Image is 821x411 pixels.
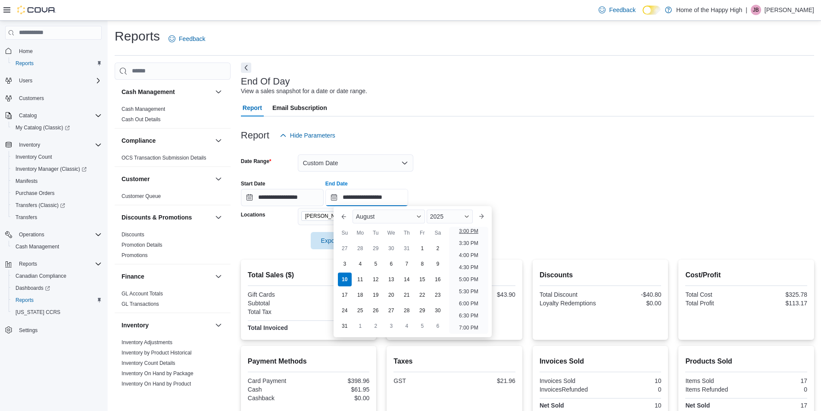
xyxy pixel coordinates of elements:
div: day-31 [400,242,414,255]
div: Discounts & Promotions [115,229,231,264]
span: Manifests [12,176,102,186]
a: Inventory On Hand by Package [122,370,194,376]
div: day-11 [353,273,367,286]
a: Purchase Orders [12,188,58,198]
span: Report [243,99,262,116]
div: $43.90 [456,291,515,298]
div: Total Profit [685,300,744,307]
div: day-8 [415,257,429,271]
button: Settings [2,323,105,336]
button: Home [2,45,105,57]
div: 17 [748,402,807,409]
button: Reports [9,57,105,69]
h3: Inventory [122,321,149,329]
a: Customer Queue [122,193,161,199]
button: Discounts & Promotions [122,213,212,222]
span: Catalog [19,112,37,119]
div: Total Tax [248,308,307,315]
span: My Catalog (Classic) [16,124,70,131]
span: Transfers [16,214,37,221]
div: Subtotal [248,300,307,307]
a: Inventory Manager (Classic) [12,164,90,174]
span: Inventory On Hand by Product [122,380,191,387]
button: Manifests [9,175,105,187]
div: day-5 [369,257,383,271]
strong: Net Sold [685,402,710,409]
li: 3:00 PM [456,226,482,236]
div: 17 [748,377,807,384]
h2: Products Sold [685,356,807,367]
span: Cash Management [12,242,102,252]
span: Customers [16,93,102,104]
span: Users [16,75,102,86]
ul: Time [449,227,488,334]
div: InvoicesRefunded [540,386,599,393]
span: Promotion Details [122,242,162,248]
span: Reports [16,60,34,67]
input: Dark Mode [643,6,661,15]
a: Cash Out Details [122,116,161,122]
button: Operations [16,229,48,240]
span: Promotions [122,252,148,259]
button: Finance [213,271,224,282]
div: Total Cost [685,291,744,298]
h2: Taxes [393,356,515,367]
span: Settings [16,324,102,335]
div: 10 [602,402,661,409]
div: day-4 [353,257,367,271]
li: 5:00 PM [456,274,482,285]
a: My Catalog (Classic) [12,122,73,133]
button: Reports [2,258,105,270]
a: Discounts [122,232,144,238]
h3: Customer [122,175,150,183]
span: Operations [19,231,44,238]
div: We [384,226,398,240]
a: Cash Management [12,242,62,252]
button: Customers [2,92,105,104]
span: Inventory [19,141,40,148]
div: day-9 [431,257,445,271]
div: day-18 [353,288,367,302]
div: day-27 [338,242,352,255]
div: day-29 [415,304,429,317]
div: Gift Cards [248,291,307,298]
div: Finance [115,289,231,313]
div: Button. Open the month selector. August is currently selected. [353,210,425,223]
div: Items Sold [685,377,744,384]
div: day-31 [338,319,352,333]
label: Start Date [241,180,265,187]
h3: Finance [122,272,144,281]
span: Transfers (Classic) [16,202,65,209]
div: $438.95 [310,300,369,307]
div: day-23 [431,288,445,302]
div: day-16 [431,273,445,286]
span: JB [753,5,759,15]
div: day-3 [338,257,352,271]
div: day-2 [431,242,445,255]
div: day-22 [415,288,429,302]
button: Hide Parameters [276,127,339,144]
button: Purchase Orders [9,187,105,199]
span: Transfers (Classic) [12,200,102,210]
div: $21.96 [310,308,369,315]
p: Home of the Happy High [676,5,742,15]
label: Date Range [241,158,272,165]
a: Settings [16,325,41,336]
a: Home [16,46,36,56]
span: Cash Management [16,243,59,250]
div: day-2 [369,319,383,333]
a: Feedback [595,1,639,19]
h2: Invoices Sold [540,356,662,367]
span: Dashboards [12,283,102,293]
button: Previous Month [337,210,351,223]
span: Users [19,77,32,84]
span: Cash Management [122,106,165,113]
button: Cash Management [213,87,224,97]
div: day-5 [415,319,429,333]
button: Customer [213,174,224,184]
div: Customer [115,191,231,205]
div: Sa [431,226,445,240]
span: Dashboards [16,285,50,292]
span: Inventory Adjustments [122,339,172,346]
span: Customers [19,95,44,102]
